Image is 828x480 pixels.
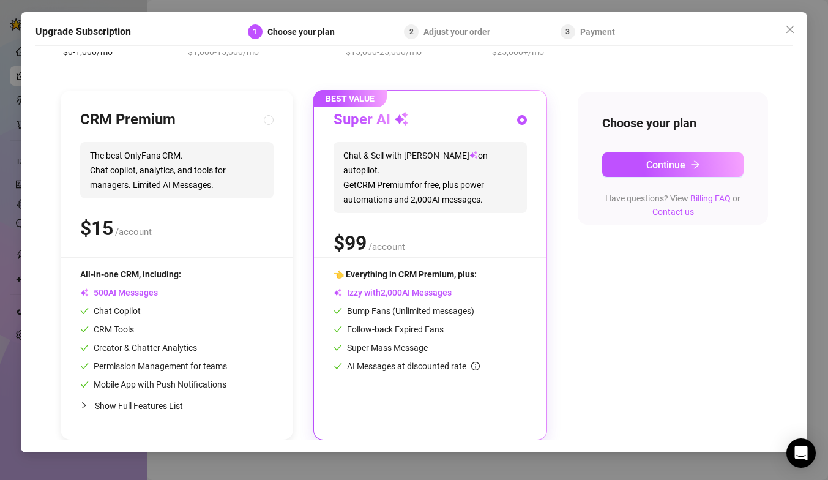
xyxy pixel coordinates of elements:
[115,227,152,238] span: /account
[780,20,800,39] button: Close
[471,362,480,370] span: info-circle
[80,110,176,130] h3: CRM Premium
[267,24,342,39] div: Choose your plan
[35,24,131,39] h5: Upgrade Subscription
[780,24,800,34] span: Close
[63,45,113,59] span: $0-1,000/mo
[690,193,731,203] a: Billing FAQ
[80,391,274,420] div: Show Full Features List
[580,24,615,39] div: Payment
[334,231,367,255] span: $
[80,343,89,352] span: check
[334,142,527,213] span: Chat & Sell with [PERSON_NAME] on autopilot. Get CRM Premium for free, plus power automations and...
[80,380,226,389] span: Mobile App with Push Notifications
[347,361,480,371] span: AI Messages at discounted rate
[80,325,89,334] span: check
[646,159,685,171] span: Continue
[80,217,113,240] span: $
[492,45,544,59] span: $25,000+/mo
[334,343,428,353] span: Super Mass Message
[80,343,197,353] span: Creator & Chatter Analytics
[690,160,700,170] span: arrow-right
[80,269,181,279] span: All-in-one CRM, including:
[334,288,452,298] span: Izzy with AI Messages
[602,152,744,177] button: Continuearrow-right
[785,24,795,34] span: close
[95,401,183,411] span: Show Full Features List
[602,114,744,132] h4: Choose your plan
[253,28,257,36] span: 1
[80,362,89,370] span: check
[334,362,342,370] span: check
[188,45,259,59] span: $1,000-15,000/mo
[334,325,342,334] span: check
[80,306,141,316] span: Chat Copilot
[334,307,342,315] span: check
[409,28,414,36] span: 2
[334,343,342,352] span: check
[652,207,694,217] a: Contact us
[605,193,740,217] span: Have questions? View or
[80,307,89,315] span: check
[80,324,134,334] span: CRM Tools
[80,402,88,409] span: collapsed
[334,269,477,279] span: 👈 Everything in CRM Premium, plus:
[565,28,570,36] span: 3
[313,90,387,107] span: BEST VALUE
[80,288,158,298] span: AI Messages
[80,142,274,198] span: The best OnlyFans CRM. Chat copilot, analytics, and tools for managers. Limited AI Messages.
[346,45,422,59] span: $15,000-25,000/mo
[334,306,474,316] span: Bump Fans (Unlimited messages)
[334,324,444,334] span: Follow-back Expired Fans
[423,24,498,39] div: Adjust your order
[334,110,409,130] h3: Super AI
[368,241,405,252] span: /account
[80,361,227,371] span: Permission Management for teams
[80,380,89,389] span: check
[786,438,816,468] div: Open Intercom Messenger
